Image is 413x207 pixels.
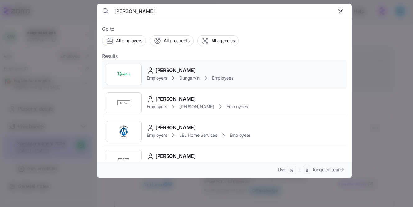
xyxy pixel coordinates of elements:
[150,35,193,46] button: All prospects
[102,25,347,33] span: Go to
[155,124,196,131] span: [PERSON_NAME]
[147,75,167,81] span: Employers
[155,67,196,74] span: [PERSON_NAME]
[117,68,130,80] img: Employer logo
[278,167,285,173] span: Use
[147,103,167,110] span: Employers
[179,132,217,138] span: LEL Home Services
[116,38,142,44] span: All employers
[298,167,301,173] span: +
[211,38,235,44] span: All agencies
[290,168,294,173] span: ⌘
[155,152,196,160] span: [PERSON_NAME]
[155,95,196,103] span: [PERSON_NAME]
[102,52,118,60] span: Results
[117,154,130,166] img: Employer logo
[117,97,130,109] img: Employer logo
[179,75,199,81] span: Dungarvin
[179,103,214,110] span: [PERSON_NAME]
[147,132,167,138] span: Employers
[313,167,344,173] span: for quick search
[306,168,308,173] span: B
[117,125,130,138] img: Employer logo
[230,132,251,138] span: Employees
[102,35,146,46] button: All employers
[227,103,248,110] span: Employees
[197,35,239,46] button: All agencies
[164,38,189,44] span: All prospects
[212,75,233,81] span: Employees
